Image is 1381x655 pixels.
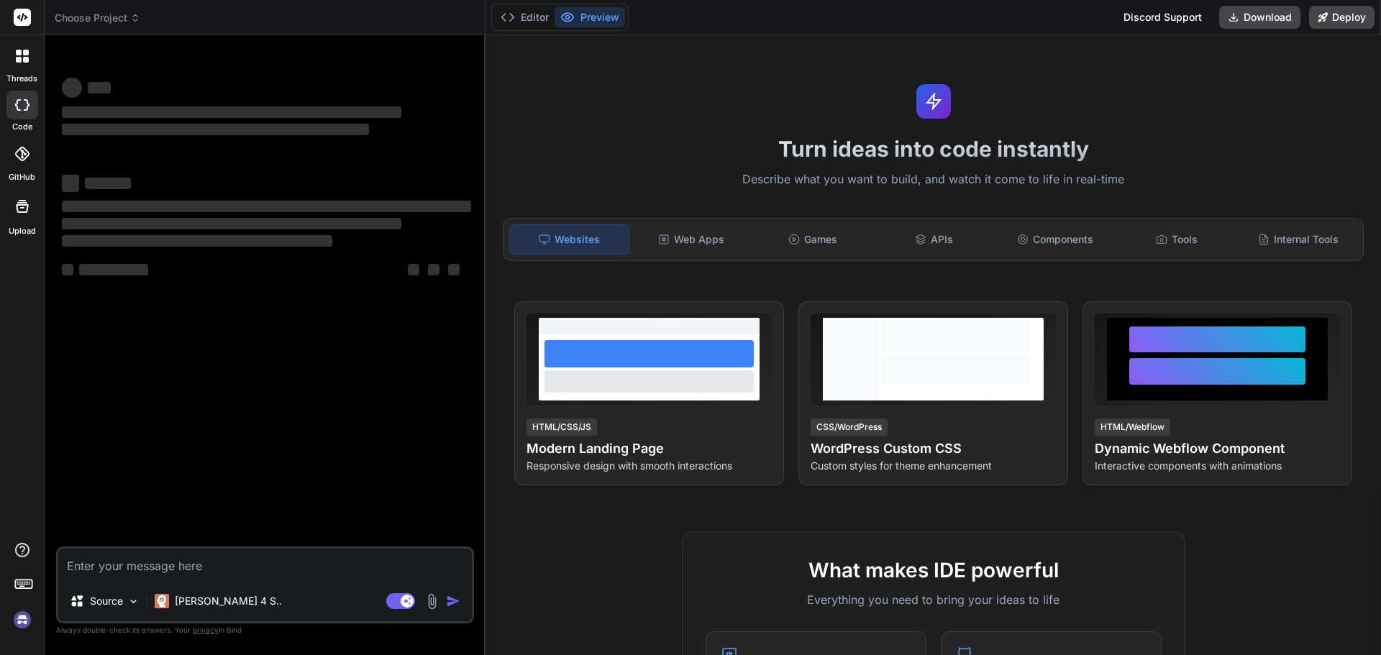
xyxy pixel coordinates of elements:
[527,439,772,459] h4: Modern Landing Page
[448,264,460,275] span: ‌
[9,171,35,183] label: GitHub
[527,459,772,473] p: Responsive design with smooth interactions
[1115,6,1211,29] div: Discord Support
[1118,224,1236,255] div: Tools
[85,178,131,189] span: ‌
[811,418,888,436] div: CSS/WordPress
[62,235,332,247] span: ‌
[424,593,440,610] img: attachment
[875,224,993,255] div: APIs
[495,7,555,27] button: Editor
[62,78,82,98] span: ‌
[1095,439,1340,459] h4: Dynamic Webflow Component
[632,224,751,255] div: Web Apps
[175,594,282,608] p: [PERSON_NAME] 4 S..
[6,73,37,85] label: threads
[1239,224,1357,255] div: Internal Tools
[88,82,111,93] span: ‌
[56,623,474,637] p: Always double-check its answers. Your in Bind
[1219,6,1300,29] button: Download
[811,439,1056,459] h4: WordPress Custom CSS
[1095,418,1170,436] div: HTML/Webflow
[79,264,148,275] span: ‌
[62,201,471,212] span: ‌
[62,106,401,118] span: ‌
[1309,6,1375,29] button: Deploy
[10,608,35,632] img: signin
[55,11,140,25] span: Choose Project
[62,124,369,135] span: ‌
[811,459,1056,473] p: Custom styles for theme enhancement
[555,7,625,27] button: Preview
[408,264,419,275] span: ‌
[706,591,1162,608] p: Everything you need to bring your ideas to life
[62,264,73,275] span: ‌
[706,555,1162,585] h2: What makes IDE powerful
[754,224,872,255] div: Games
[90,594,123,608] p: Source
[494,170,1372,189] p: Describe what you want to build, and watch it come to life in real-time
[494,136,1372,162] h1: Turn ideas into code instantly
[12,121,32,133] label: code
[62,218,401,229] span: ‌
[446,594,460,608] img: icon
[1095,459,1340,473] p: Interactive components with animations
[996,224,1115,255] div: Components
[155,594,169,608] img: Claude 4 Sonnet
[127,595,140,608] img: Pick Models
[509,224,629,255] div: Websites
[193,626,219,634] span: privacy
[9,225,36,237] label: Upload
[527,418,597,436] div: HTML/CSS/JS
[428,264,439,275] span: ‌
[62,175,79,192] span: ‌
